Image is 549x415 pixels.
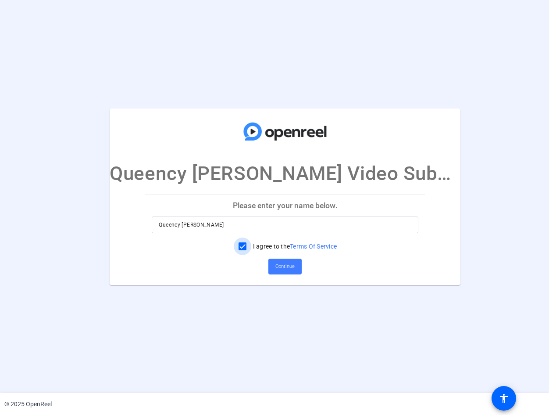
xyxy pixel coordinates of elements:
[4,400,52,409] div: © 2025 OpenReel
[499,393,509,404] mat-icon: accessibility
[110,159,460,188] p: Queency [PERSON_NAME] Video Submission
[275,260,295,273] span: Continue
[159,220,411,230] input: Enter your name
[145,195,425,216] p: Please enter your name below.
[251,242,337,251] label: I agree to the
[268,259,302,274] button: Continue
[241,117,329,146] img: company-logo
[290,243,337,250] a: Terms Of Service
